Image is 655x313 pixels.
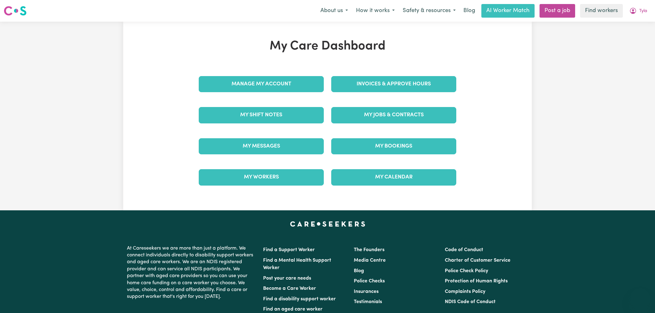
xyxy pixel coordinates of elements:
a: My Jobs & Contracts [331,107,456,123]
a: Post your care needs [263,276,311,281]
a: Blog [354,268,364,273]
a: Charter of Customer Service [445,258,510,263]
a: Manage My Account [199,76,324,92]
img: Careseekers logo [4,5,27,16]
a: My Messages [199,138,324,154]
a: Post a job [540,4,575,18]
a: Find workers [580,4,623,18]
a: Find a disability support worker [263,297,336,302]
a: Find a Support Worker [263,247,315,252]
a: Invoices & Approve Hours [331,76,456,92]
a: Insurances [354,289,379,294]
button: About us [316,4,352,17]
a: Find a Mental Health Support Worker [263,258,331,270]
h1: My Care Dashboard [195,39,460,54]
iframe: Button to launch messaging window [630,288,650,308]
a: Find an aged care worker [263,307,323,312]
a: My Bookings [331,138,456,154]
button: My Account [625,4,651,17]
a: Become a Care Worker [263,286,316,291]
button: Safety & resources [399,4,460,17]
a: Media Centre [354,258,386,263]
a: Testimonials [354,299,382,304]
a: Protection of Human Rights [445,279,508,284]
p: At Careseekers we are more than just a platform. We connect individuals directly to disability su... [127,242,256,303]
a: The Founders [354,247,384,252]
a: My Workers [199,169,324,185]
a: NDIS Code of Conduct [445,299,496,304]
a: Police Check Policy [445,268,488,273]
a: AI Worker Match [481,4,535,18]
a: My Shift Notes [199,107,324,123]
a: Code of Conduct [445,247,483,252]
a: Police Checks [354,279,385,284]
button: How it works [352,4,399,17]
a: Careseekers logo [4,4,27,18]
a: My Calendar [331,169,456,185]
span: Tyla [639,8,647,15]
a: Complaints Policy [445,289,485,294]
a: Blog [460,4,479,18]
a: Careseekers home page [290,221,365,226]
